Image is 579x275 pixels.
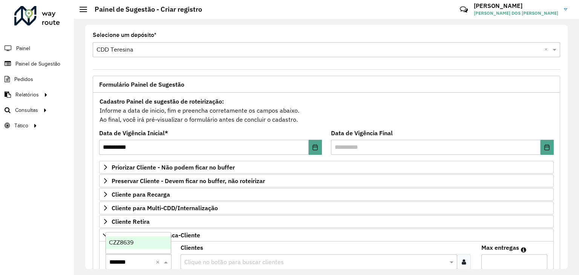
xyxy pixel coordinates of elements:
[112,205,218,211] span: Cliente para Multi-CDD/Internalização
[544,45,551,54] span: Clear all
[112,218,150,225] span: Cliente Retira
[15,106,38,114] span: Consultas
[99,229,554,241] a: Mapas Sugeridos: Placa-Cliente
[456,2,472,18] a: Contato Rápido
[106,232,172,254] ng-dropdown-panel: Options list
[87,5,202,14] h2: Painel de Sugestão - Criar registro
[99,81,184,87] span: Formulário Painel de Sugestão
[331,128,393,137] label: Data de Vigência Final
[99,188,554,201] a: Cliente para Recarga
[541,140,554,155] button: Choose Date
[99,202,554,214] a: Cliente para Multi-CDD/Internalização
[112,191,170,197] span: Cliente para Recarga
[481,243,519,252] label: Max entregas
[521,247,526,253] em: Máximo de clientes que serão colocados na mesma rota com os clientes informados
[15,91,39,99] span: Relatórios
[112,178,265,184] span: Preservar Cliente - Devem ficar no buffer, não roteirizar
[474,2,558,9] h3: [PERSON_NAME]
[16,44,30,52] span: Painel
[99,215,554,228] a: Cliente Retira
[14,122,28,130] span: Tático
[93,31,156,40] label: Selecione um depósito
[99,174,554,187] a: Preservar Cliente - Devem ficar no buffer, não roteirizar
[14,75,33,83] span: Pedidos
[99,128,168,137] label: Data de Vigência Inicial
[100,98,224,105] strong: Cadastro Painel de sugestão de roteirização:
[309,140,322,155] button: Choose Date
[99,161,554,174] a: Priorizar Cliente - Não podem ficar no buffer
[109,239,133,246] span: CZZ8639
[156,257,162,266] span: Clear all
[112,164,235,170] span: Priorizar Cliente - Não podem ficar no buffer
[181,243,203,252] label: Clientes
[474,10,558,17] span: [PERSON_NAME] DOS [PERSON_NAME]
[99,96,554,124] div: Informe a data de inicio, fim e preencha corretamente os campos abaixo. Ao final, você irá pré-vi...
[15,60,60,68] span: Painel de Sugestão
